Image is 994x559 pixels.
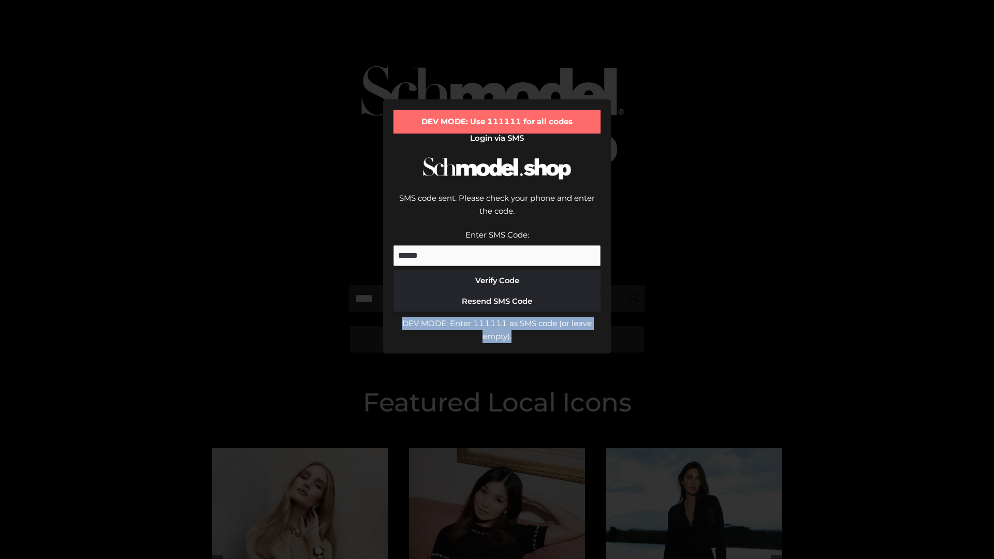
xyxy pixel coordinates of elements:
button: Resend SMS Code [393,291,601,312]
label: Enter SMS Code: [465,230,529,240]
div: DEV MODE: Use 111111 for all codes [393,110,601,134]
img: Schmodel Logo [419,148,575,189]
div: DEV MODE: Enter 111111 as SMS code (or leave empty). [393,317,601,343]
h2: Login via SMS [393,134,601,143]
div: SMS code sent. Please check your phone and enter the code. [393,192,601,228]
button: Verify Code [393,270,601,291]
